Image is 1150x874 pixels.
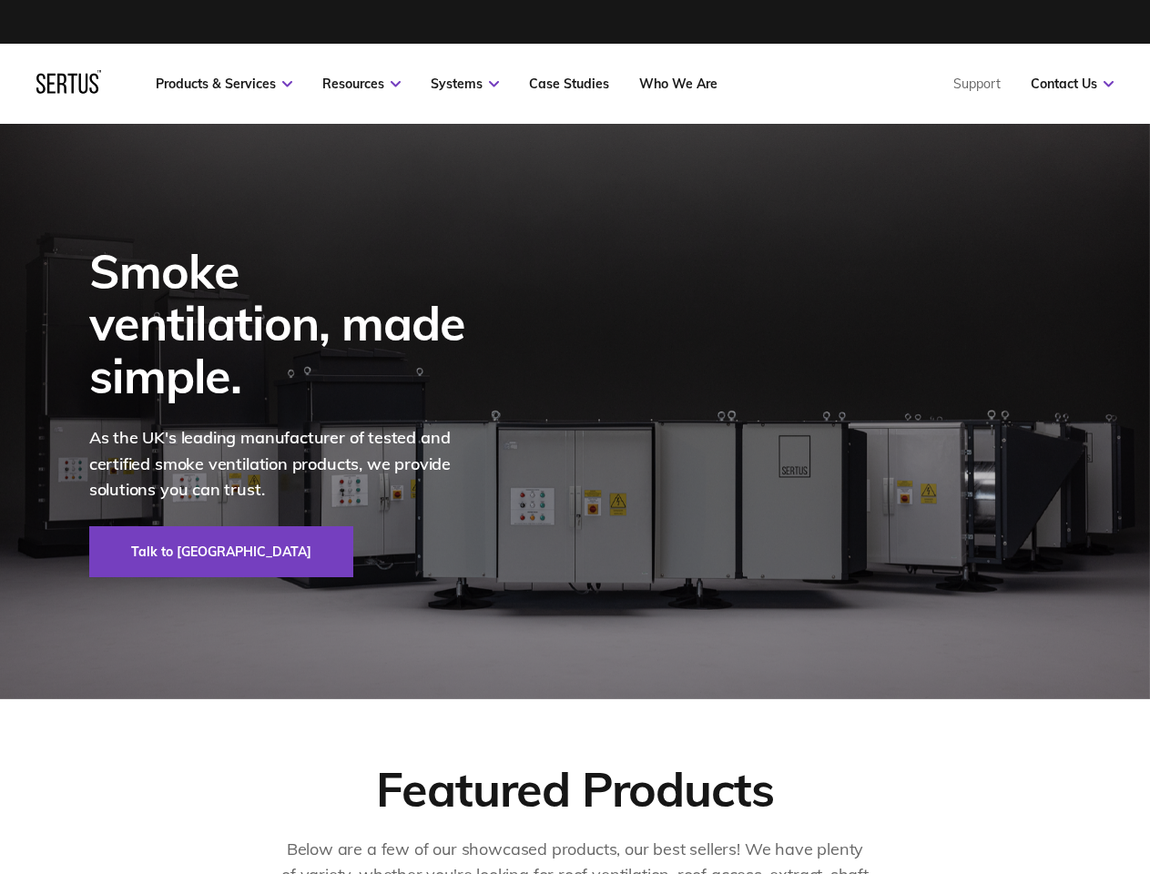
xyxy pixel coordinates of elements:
[89,526,353,577] a: Talk to [GEOGRAPHIC_DATA]
[431,76,499,92] a: Systems
[1031,76,1114,92] a: Contact Us
[156,76,292,92] a: Products & Services
[89,245,490,401] div: Smoke ventilation, made simple.
[953,76,1001,92] a: Support
[322,76,401,92] a: Resources
[639,76,717,92] a: Who We Are
[89,425,490,503] p: As the UK's leading manufacturer of tested and certified smoke ventilation products, we provide s...
[529,76,609,92] a: Case Studies
[376,759,773,818] div: Featured Products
